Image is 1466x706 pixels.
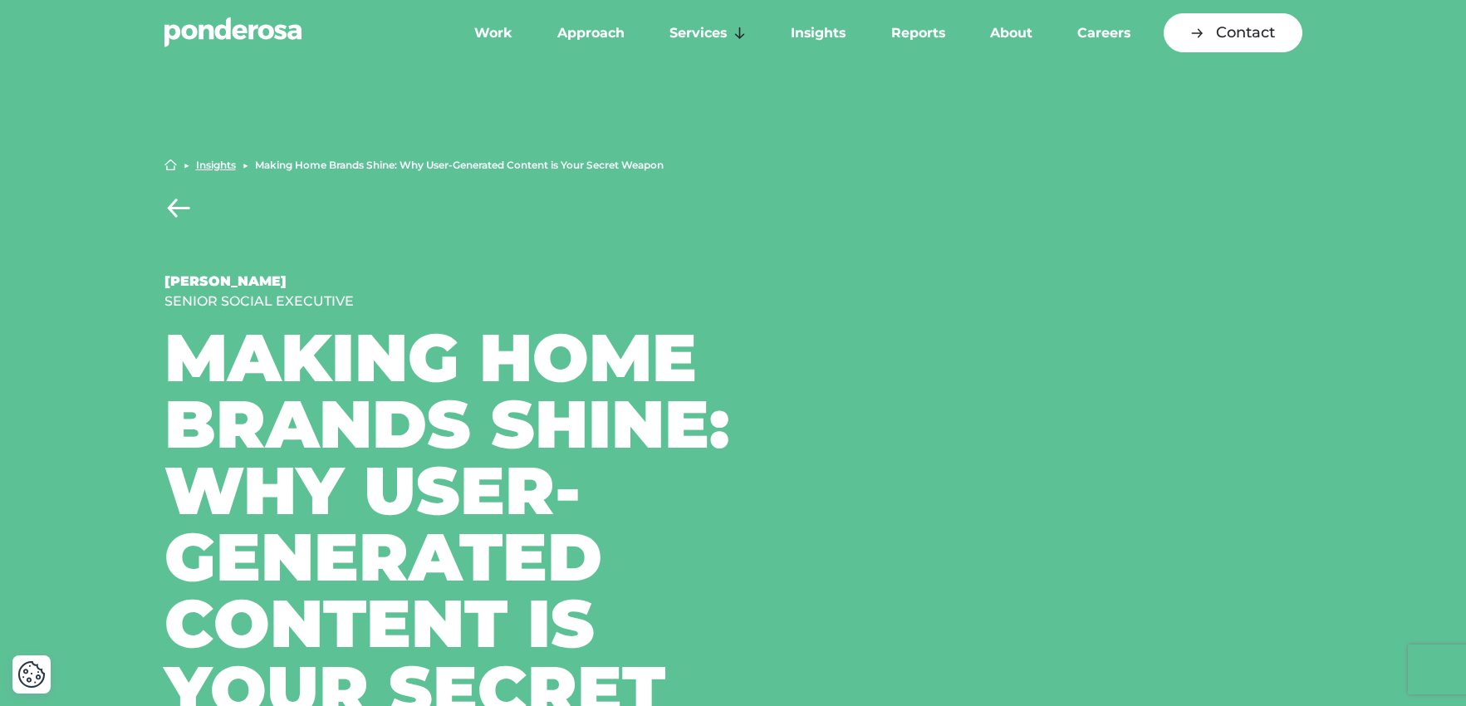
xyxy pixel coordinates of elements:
[1058,16,1150,51] a: Careers
[184,160,189,170] li: ▶︎
[1164,13,1302,52] a: Contact
[971,16,1052,51] a: About
[196,160,236,170] a: Insights
[538,16,644,51] a: Approach
[164,272,818,292] div: [PERSON_NAME]
[650,16,765,51] a: Services
[243,160,248,170] li: ▶︎
[164,159,177,171] a: Home
[872,16,964,51] a: Reports
[17,660,46,689] img: Revisit consent button
[255,160,664,170] li: Making Home Brands Shine: Why User-Generated Content is Your Secret Weapon
[772,16,865,51] a: Insights
[164,292,818,311] div: Senior Social Executive
[455,16,532,51] a: Work
[164,17,430,50] a: Go to homepage
[17,660,46,689] button: Cookie Settings
[164,198,194,218] a: Back to Insights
